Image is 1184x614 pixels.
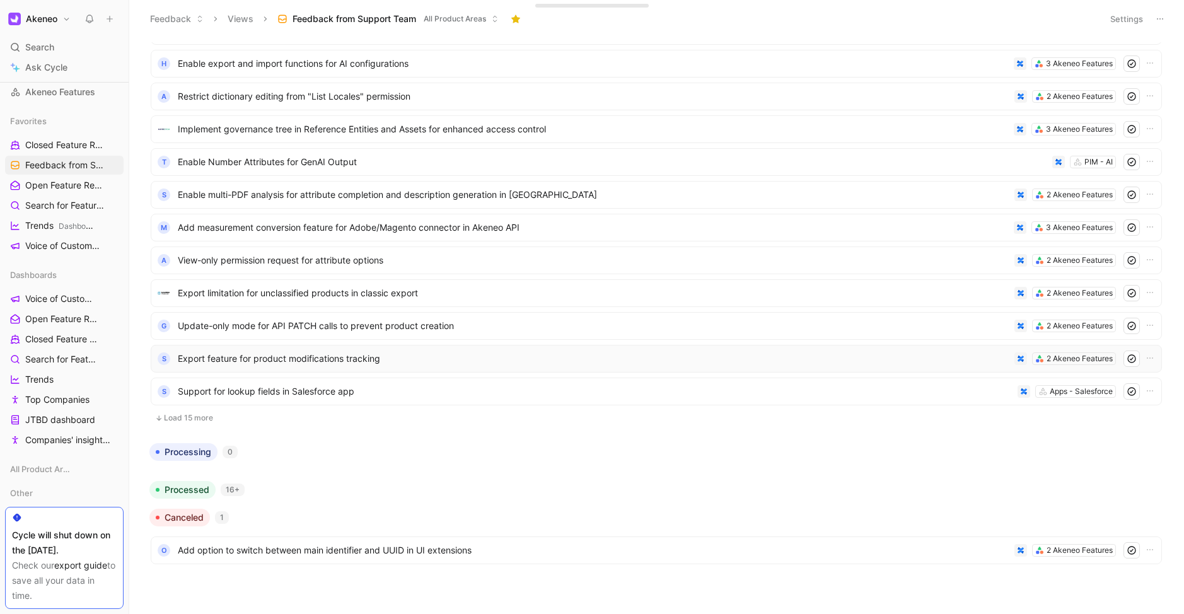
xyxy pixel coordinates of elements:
a: OAdd option to switch between main identifier and UUID in UI extensions2 Akeneo Features [151,536,1162,564]
div: Favorites [5,112,124,130]
div: 2 Akeneo Features [1047,188,1113,201]
span: All Product Areas [424,13,486,25]
div: 2 Akeneo Features [1047,287,1113,299]
div: Search [5,38,124,57]
a: SSupport for lookup fields in Salesforce appApps - Salesforce [151,378,1162,405]
span: Top Companies [25,393,90,406]
a: Feedback from Support Team [5,156,124,175]
div: Processed16+ [144,481,1168,499]
span: Closed Feature Requests [25,139,104,152]
span: Enable Number Attributes for GenAI Output [178,154,1047,170]
span: Enable export and import functions for AI configurations [178,56,1009,71]
div: All Product Areas [5,460,124,482]
a: Search for Feature Requests [5,350,124,369]
a: Open Feature Requests [5,310,124,328]
div: 16+ [221,484,245,496]
a: SExport feature for product modifications tracking2 Akeneo Features [151,345,1162,373]
div: Canceled1 [144,509,1168,569]
button: Load 15 more [151,410,1162,426]
div: 1 [215,511,229,524]
div: DashboardsVoice of CustomersOpen Feature RequestsClosed Feature RequestsSearch for Feature Reques... [5,265,124,449]
a: Akeneo Features [5,83,124,101]
a: Search for Feature Requests [5,196,124,215]
span: Other [10,487,33,499]
span: Feedback from Support Team [25,159,107,172]
span: Add measurement conversion feature for Adobe/Magento connector in Akeneo API [178,220,1009,235]
a: Trends [5,370,124,389]
span: Companies' insights (Test [PERSON_NAME]) [25,434,112,446]
div: 3 Akeneo Features [1046,221,1113,234]
div: O [158,544,170,557]
span: Dashboards [59,221,101,231]
img: logo [158,123,170,136]
span: Search for Feature Requests [25,353,101,366]
a: Voice of Customers [5,236,124,255]
span: All Product Areas [10,463,73,475]
div: A [158,254,170,267]
span: Dashboards [10,269,57,281]
a: Ask Cycle [5,58,124,77]
a: Top Companies [5,390,124,409]
div: Cycle will shut down on the [DATE]. [12,528,117,558]
a: Voice of Customers [5,289,124,308]
span: Update-only mode for API PATCH calls to prevent product creation [178,318,1009,333]
div: G [158,320,170,332]
a: Companies' insights (Test [PERSON_NAME]) [5,431,124,449]
a: HEnable export and import functions for AI configurations3 Akeneo Features [151,50,1162,78]
div: 3 Akeneo Features [1046,57,1113,70]
div: 3 Akeneo Features [1046,123,1113,136]
a: SEnable multi-PDF analysis for attribute completion and description generation in [GEOGRAPHIC_DAT... [151,181,1162,209]
a: TrendsDashboards [5,216,124,235]
div: T [158,156,170,168]
a: logoImplement governance tree in Reference Entities and Assets for enhanced access control3 Akene... [151,115,1162,143]
span: Export feature for product modifications tracking [178,351,1009,366]
div: H [158,57,170,70]
button: AkeneoAkeneo [5,10,74,28]
a: ARestrict dictionary editing from "List Locales" permission2 Akeneo Features [151,83,1162,110]
button: Processing [149,443,218,461]
button: Views [222,9,259,28]
div: 2 Akeneo Features [1047,352,1113,365]
span: Add option to switch between main identifier and UUID in UI extensions [178,543,1009,558]
span: Restrict dictionary editing from "List Locales" permission [178,89,1009,104]
a: TEnable Number Attributes for GenAI OutputPIM - AI [151,148,1162,176]
span: Processed [165,484,209,496]
div: All Product Areas [5,460,124,478]
a: Closed Feature Requests [5,136,124,154]
span: Akeneo Features [25,86,95,98]
a: JTBD dashboard [5,410,124,429]
img: Akeneo [8,13,21,25]
div: Apps - Salesforce [1050,385,1113,398]
span: JTBD dashboard [25,414,95,426]
button: Canceled [149,509,210,526]
div: 2 Akeneo Features [1047,254,1113,267]
a: Closed Feature Requests [5,330,124,349]
div: M [158,221,170,234]
span: Favorites [10,115,47,127]
span: Trends [25,219,93,233]
span: Ask Cycle [25,60,67,75]
button: Feedback from Support TeamAll Product Areas [272,9,504,28]
a: MAdd measurement conversion feature for Adobe/Magento connector in Akeneo API3 Akeneo Features [151,214,1162,241]
div: 2 Akeneo Features [1047,90,1113,103]
span: Open Feature Requests [25,179,103,192]
div: Dashboards [5,265,124,284]
button: Processed [149,481,216,499]
span: Processing [165,446,211,458]
span: Implement governance tree in Reference Entities and Assets for enhanced access control [178,122,1009,137]
span: View-only permission request for attribute options [178,253,1009,268]
span: Support for lookup fields in Salesforce app [178,384,1013,399]
a: logoExport limitation for unclassified products in classic export2 Akeneo Features [151,279,1162,307]
span: Search for Feature Requests [25,199,105,212]
div: S [158,352,170,365]
span: Voice of Customers [25,240,102,253]
img: logo [158,287,170,299]
div: S [158,385,170,398]
span: Trends [25,373,54,386]
button: Feedback [144,9,209,28]
span: Closed Feature Requests [25,333,99,345]
div: Check our to save all your data in time. [12,558,117,603]
span: Voice of Customers [25,293,95,305]
button: Settings [1105,10,1149,28]
div: 2 Akeneo Features [1047,544,1113,557]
